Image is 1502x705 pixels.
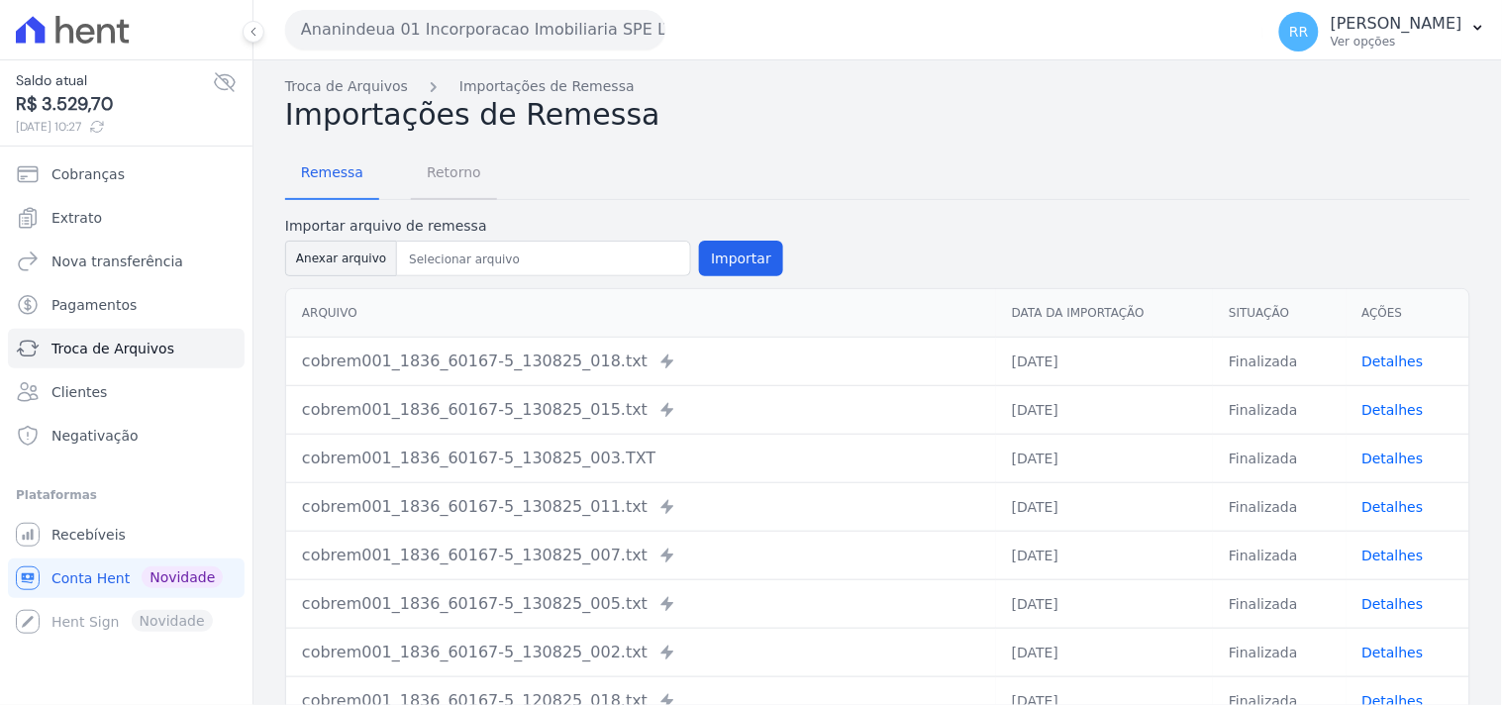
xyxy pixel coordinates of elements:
td: [DATE] [996,531,1213,579]
td: Finalizada [1213,579,1346,628]
a: Detalhes [1362,402,1424,418]
span: Saldo atual [16,70,213,91]
a: Recebíveis [8,515,245,554]
span: Clientes [51,382,107,402]
a: Detalhes [1362,548,1424,563]
td: [DATE] [996,337,1213,385]
div: cobrem001_1836_60167-5_130825_002.txt [302,641,980,664]
span: Troca de Arquivos [51,339,174,358]
a: Nova transferência [8,242,245,281]
a: Extrato [8,198,245,238]
a: Detalhes [1362,499,1424,515]
div: cobrem001_1836_60167-5_130825_015.txt [302,398,980,422]
button: RR [PERSON_NAME] Ver opções [1263,4,1502,59]
td: Finalizada [1213,434,1346,482]
div: cobrem001_1836_60167-5_130825_005.txt [302,592,980,616]
a: Cobranças [8,154,245,194]
td: Finalizada [1213,482,1346,531]
td: Finalizada [1213,385,1346,434]
button: Importar [699,241,783,276]
td: [DATE] [996,385,1213,434]
td: [DATE] [996,482,1213,531]
span: Nova transferência [51,252,183,271]
span: Negativação [51,426,139,446]
span: Novidade [142,566,223,588]
span: Conta Hent [51,568,130,588]
label: Importar arquivo de remessa [285,216,783,237]
div: Plataformas [16,483,237,507]
td: Finalizada [1213,531,1346,579]
span: Pagamentos [51,295,137,315]
nav: Sidebar [16,154,237,642]
span: Retorno [415,152,493,192]
h2: Importações de Remessa [285,97,1470,133]
span: Remessa [289,152,375,192]
a: Detalhes [1362,645,1424,660]
span: Cobranças [51,164,125,184]
span: R$ 3.529,70 [16,91,213,118]
p: [PERSON_NAME] [1331,14,1462,34]
a: Negativação [8,416,245,455]
span: Recebíveis [51,525,126,545]
div: cobrem001_1836_60167-5_130825_003.TXT [302,447,980,470]
button: Ananindeua 01 Incorporacao Imobiliaria SPE LTDA [285,10,665,50]
td: [DATE] [996,628,1213,676]
a: Clientes [8,372,245,412]
td: Finalizada [1213,628,1346,676]
td: [DATE] [996,579,1213,628]
a: Troca de Arquivos [285,76,408,97]
a: Detalhes [1362,353,1424,369]
th: Arquivo [286,289,996,338]
a: Importações de Remessa [459,76,635,97]
span: RR [1289,25,1308,39]
div: cobrem001_1836_60167-5_130825_007.txt [302,544,980,567]
a: Retorno [411,149,497,200]
div: cobrem001_1836_60167-5_130825_018.txt [302,350,980,373]
td: Finalizada [1213,337,1346,385]
a: Detalhes [1362,451,1424,466]
input: Selecionar arquivo [401,248,686,271]
td: [DATE] [996,434,1213,482]
a: Remessa [285,149,379,200]
div: cobrem001_1836_60167-5_130825_011.txt [302,495,980,519]
span: [DATE] 10:27 [16,118,213,136]
nav: Breadcrumb [285,76,1470,97]
a: Pagamentos [8,285,245,325]
button: Anexar arquivo [285,241,397,276]
th: Situação [1213,289,1346,338]
a: Troca de Arquivos [8,329,245,368]
a: Conta Hent Novidade [8,558,245,598]
p: Ver opções [1331,34,1462,50]
th: Ações [1347,289,1469,338]
th: Data da Importação [996,289,1213,338]
span: Extrato [51,208,102,228]
a: Detalhes [1362,596,1424,612]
